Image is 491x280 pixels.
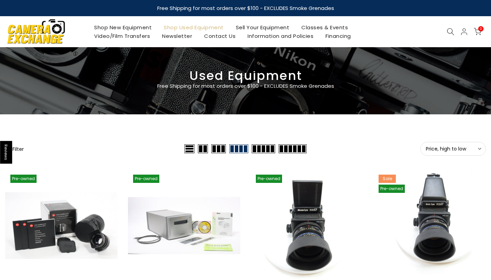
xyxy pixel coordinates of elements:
[157,4,334,12] strong: Free Shipping for most orders over $100 - EXCLUDES Smoke Grenades
[295,23,354,32] a: Classes & Events
[116,82,375,90] p: Free Shipping for most orders over $100 - EXCLUDES Smoke Grenades
[426,146,480,152] span: Price, high to low
[474,28,481,35] a: 0
[5,71,486,80] h3: Used Equipment
[198,32,242,40] a: Contact Us
[158,23,230,32] a: Shop Used Equipment
[478,26,483,31] span: 0
[242,32,320,40] a: Information and Policies
[320,32,357,40] a: Financing
[156,32,198,40] a: Newsletter
[88,32,156,40] a: Video/Film Transfers
[88,23,158,32] a: Shop New Equipment
[420,142,486,156] button: Price, high to low
[230,23,295,32] a: Sell Your Equipment
[5,145,24,152] button: Show filters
